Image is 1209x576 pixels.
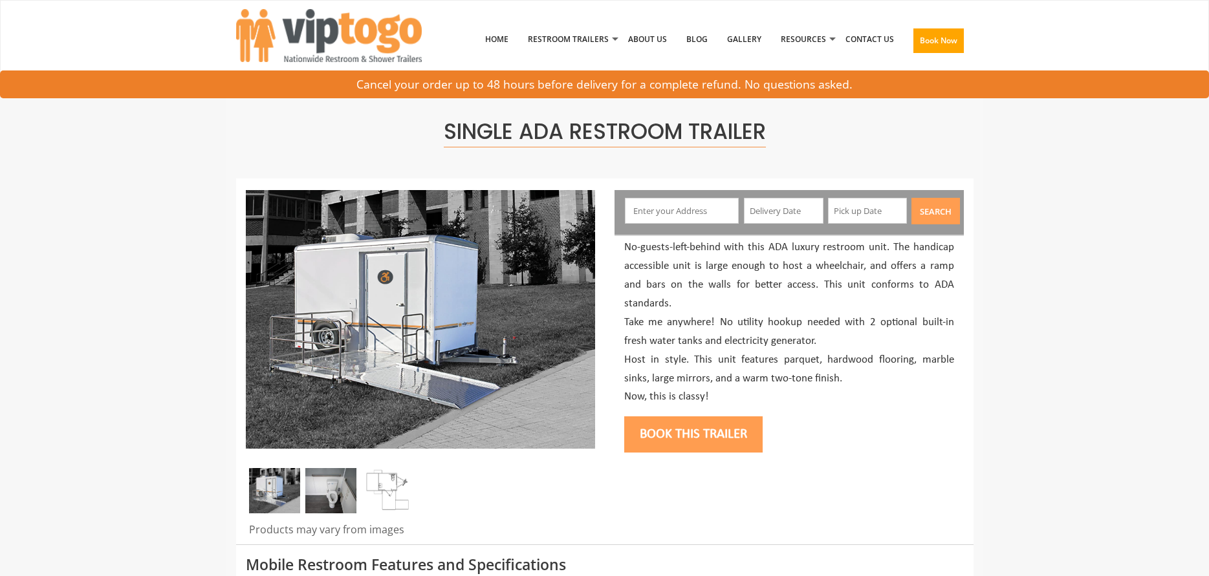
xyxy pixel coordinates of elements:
[624,239,954,407] p: No-guests-left-behind with this ADA luxury restroom unit. The handicap accessible unit is large e...
[518,6,618,73] a: Restroom Trailers
[911,198,960,224] button: Search
[305,468,356,513] img: Single ADA Inside-min
[236,9,422,62] img: VIPTOGO
[828,198,908,224] input: Pick up Date
[913,28,964,53] button: Book Now
[444,116,766,147] span: Single ADA Restroom Trailer
[249,468,300,513] img: Single ADA
[904,6,974,81] a: Book Now
[836,6,904,73] a: Contact Us
[717,6,771,73] a: Gallery
[625,198,739,224] input: Enter your Address
[618,6,677,73] a: About Us
[624,416,763,453] button: Book this trailer
[246,522,595,544] div: Products may vary from images
[771,6,836,73] a: Resources
[246,190,595,449] img: Single ADA
[744,198,823,224] input: Delivery Date
[475,6,518,73] a: Home
[362,468,413,513] img: Single ADA plan
[677,6,717,73] a: Blog
[246,557,964,573] h3: Mobile Restroom Features and Specifications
